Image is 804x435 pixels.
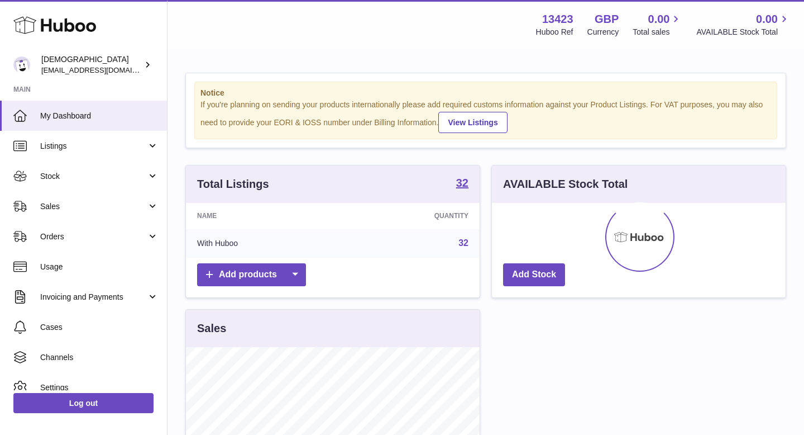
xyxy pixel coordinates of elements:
[40,201,147,212] span: Sales
[197,263,306,286] a: Add products
[341,203,480,229] th: Quantity
[633,27,682,37] span: Total sales
[13,56,30,73] img: olgazyuz@outlook.com
[456,177,468,188] strong: 32
[458,238,468,248] a: 32
[503,177,628,192] h3: AVAILABLE Stock Total
[41,65,164,74] span: [EMAIL_ADDRESS][DOMAIN_NAME]
[197,177,269,192] h3: Total Listings
[40,352,159,363] span: Channels
[536,27,573,37] div: Huboo Ref
[40,262,159,272] span: Usage
[542,12,573,27] strong: 13423
[633,12,682,37] a: 0.00 Total sales
[186,203,341,229] th: Name
[696,27,791,37] span: AVAILABLE Stock Total
[756,12,778,27] span: 0.00
[200,88,771,98] strong: Notice
[40,231,147,242] span: Orders
[40,141,147,152] span: Listings
[595,12,619,27] strong: GBP
[200,100,771,133] div: If you're planning on sending your products internationally please add required customs informati...
[587,27,619,37] div: Currency
[186,229,341,258] td: With Huboo
[40,171,147,182] span: Stock
[40,111,159,121] span: My Dashboard
[40,382,159,393] span: Settings
[696,12,791,37] a: 0.00 AVAILABLE Stock Total
[503,263,565,286] a: Add Stock
[40,292,147,302] span: Invoicing and Payments
[648,12,670,27] span: 0.00
[197,321,226,336] h3: Sales
[40,322,159,333] span: Cases
[456,177,468,191] a: 32
[41,54,142,75] div: [DEMOGRAPHIC_DATA]
[13,393,154,413] a: Log out
[438,112,507,133] a: View Listings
